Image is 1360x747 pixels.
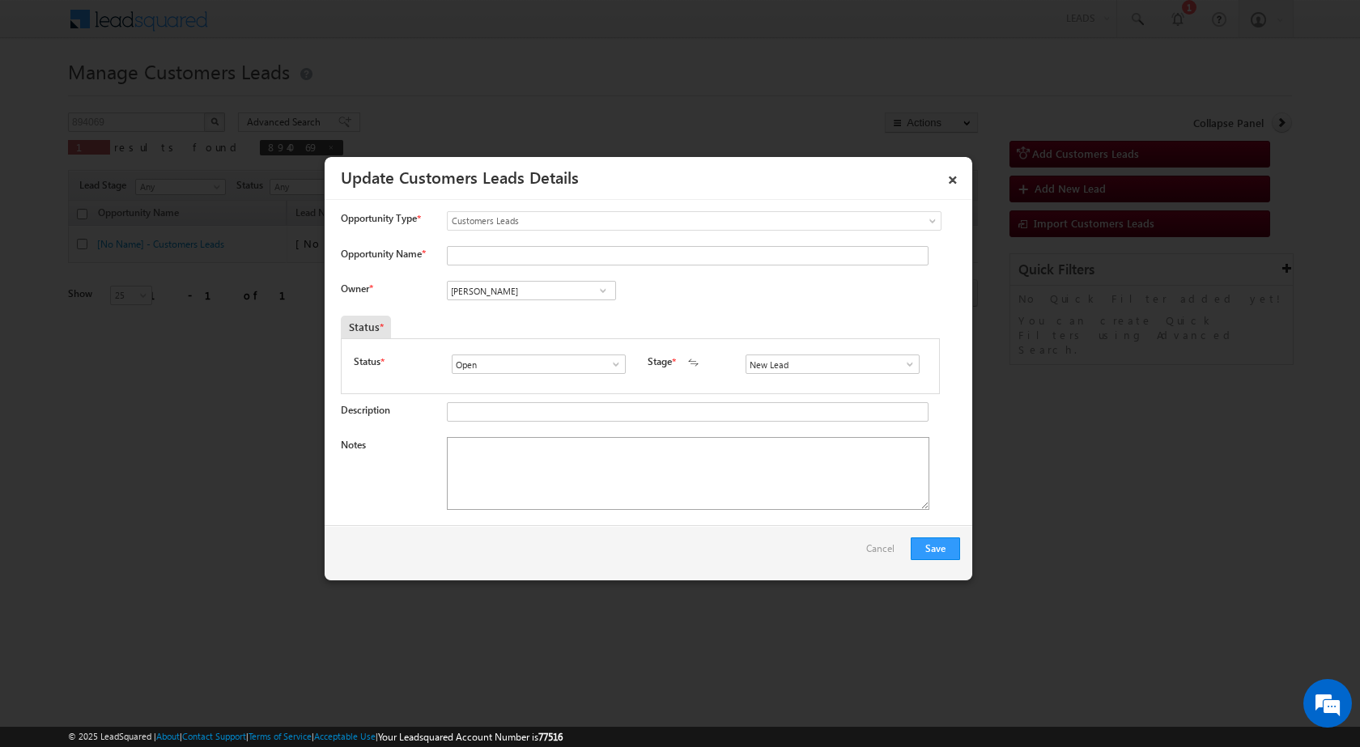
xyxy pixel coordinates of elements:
[341,439,366,451] label: Notes
[84,85,272,106] div: Chat with us now
[341,211,417,226] span: Opportunity Type
[341,282,372,295] label: Owner
[354,354,380,369] label: Status
[156,731,180,741] a: About
[378,731,563,743] span: Your Leadsquared Account Number is
[895,356,916,372] a: Show All Items
[21,150,295,485] textarea: Type your message and hit 'Enter'
[601,356,622,372] a: Show All Items
[447,211,941,231] a: Customers Leads
[911,537,960,560] button: Save
[448,214,875,228] span: Customers Leads
[266,8,304,47] div: Minimize live chat window
[314,731,376,741] a: Acceptable Use
[341,248,425,260] label: Opportunity Name
[939,163,967,191] a: ×
[68,729,563,745] span: © 2025 LeadSquared | | | | |
[452,354,626,374] input: Type to Search
[249,731,312,741] a: Terms of Service
[746,354,920,374] input: Type to Search
[341,316,391,338] div: Status
[220,499,294,520] em: Start Chat
[866,537,903,568] a: Cancel
[28,85,68,106] img: d_60004797649_company_0_60004797649
[341,404,390,416] label: Description
[648,354,672,369] label: Stage
[182,731,246,741] a: Contact Support
[593,282,613,299] a: Show All Items
[538,731,563,743] span: 77516
[341,165,579,188] a: Update Customers Leads Details
[447,281,616,300] input: Type to Search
